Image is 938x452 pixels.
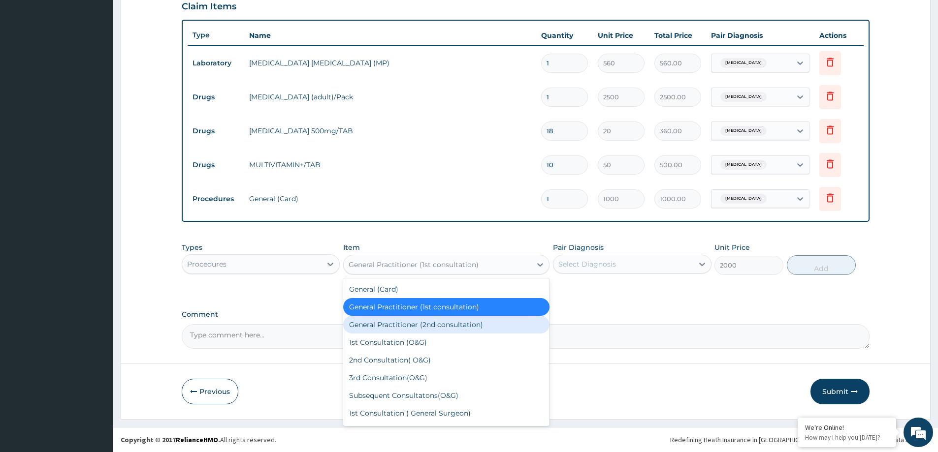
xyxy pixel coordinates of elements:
th: Total Price [649,26,706,45]
div: 2nd Consultation(General Surgeon) [343,422,550,440]
label: Pair Diagnosis [553,242,604,252]
footer: All rights reserved. [113,427,938,452]
div: 1st Consultation ( General Surgeon) [343,404,550,422]
th: Actions [814,26,864,45]
td: MULTIVITAMIN+/TAB [244,155,536,175]
div: General (Card) [343,280,550,298]
div: Select Diagnosis [558,259,616,269]
td: Laboratory [188,54,244,72]
div: We're Online! [805,423,889,432]
th: Quantity [536,26,593,45]
div: 2nd Consultation( O&G) [343,351,550,369]
td: [MEDICAL_DATA] 500mg/TAB [244,121,536,141]
img: d_794563401_company_1708531726252_794563401 [18,49,40,74]
span: [MEDICAL_DATA] [720,160,767,170]
div: 1st Consultation (O&G) [343,333,550,351]
td: Drugs [188,122,244,140]
span: We're online! [57,124,136,223]
td: [MEDICAL_DATA] (adult)/Pack [244,87,536,107]
td: Procedures [188,190,244,208]
td: General (Card) [244,189,536,209]
span: [MEDICAL_DATA] [720,92,767,102]
label: Types [182,243,202,252]
td: Drugs [188,156,244,174]
button: Submit [810,379,870,404]
div: Procedures [187,259,226,269]
label: Unit Price [714,242,750,252]
div: Subsequent Consultatons(O&G) [343,387,550,404]
td: Drugs [188,88,244,106]
div: General Practitioner (1st consultation) [349,260,479,270]
div: Minimize live chat window [162,5,185,29]
button: Add [787,255,856,275]
span: [MEDICAL_DATA] [720,58,767,68]
th: Pair Diagnosis [706,26,814,45]
td: [MEDICAL_DATA] [MEDICAL_DATA] (MP) [244,53,536,73]
th: Unit Price [593,26,649,45]
th: Type [188,26,244,44]
p: How may I help you today? [805,433,889,442]
div: Redefining Heath Insurance in [GEOGRAPHIC_DATA] using Telemedicine and Data Science! [670,435,931,445]
label: Comment [182,310,870,319]
label: Item [343,242,360,252]
span: [MEDICAL_DATA] [720,126,767,136]
h3: Claim Items [182,1,236,12]
div: 3rd Consultation(O&G) [343,369,550,387]
div: General Practitioner (1st consultation) [343,298,550,316]
textarea: Type your message and hit 'Enter' [5,269,188,303]
div: Chat with us now [51,55,165,68]
strong: Copyright © 2017 . [121,435,220,444]
a: RelianceHMO [176,435,218,444]
span: [MEDICAL_DATA] [720,194,767,204]
th: Name [244,26,536,45]
button: Previous [182,379,238,404]
div: General Practitioner (2nd consultation) [343,316,550,333]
